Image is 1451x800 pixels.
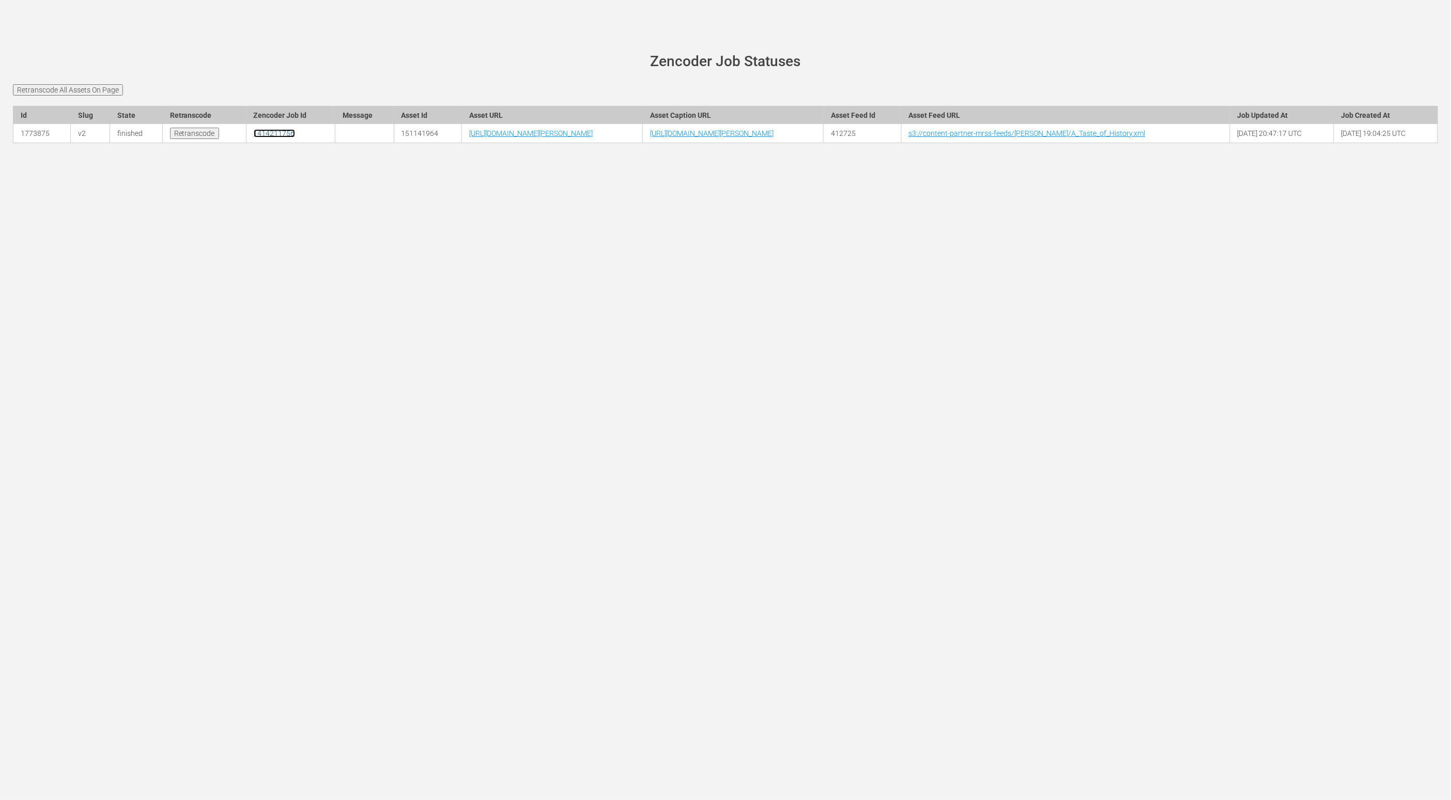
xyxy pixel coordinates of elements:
[650,129,774,137] a: [URL][DOMAIN_NAME][PERSON_NAME]
[824,106,901,124] th: Asset Feed Id
[110,106,162,124] th: State
[643,106,824,124] th: Asset Caption URL
[394,124,462,143] td: 151141964
[462,106,643,124] th: Asset URL
[110,124,162,143] td: finished
[909,129,1146,137] a: s3://content-partner-mrss-feeds/[PERSON_NAME]/A_Taste_of_History.xml
[469,129,593,137] a: [URL][DOMAIN_NAME][PERSON_NAME]
[335,106,394,124] th: Message
[170,128,219,139] input: Retranscode
[27,54,1424,70] h1: Zencoder Job Statuses
[901,106,1230,124] th: Asset Feed URL
[13,124,71,143] td: 1773875
[824,124,901,143] td: 412725
[394,106,462,124] th: Asset Id
[246,106,335,124] th: Zencoder Job Id
[71,106,110,124] th: Slug
[1334,106,1438,124] th: Job Created At
[1334,124,1438,143] td: [DATE] 19:04:25 UTC
[13,106,71,124] th: Id
[162,106,246,124] th: Retranscode
[71,124,110,143] td: v2
[254,129,295,137] a: 1414211756
[13,84,123,96] input: Retranscode All Assets On Page
[1230,124,1334,143] td: [DATE] 20:47:17 UTC
[1230,106,1334,124] th: Job Updated At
